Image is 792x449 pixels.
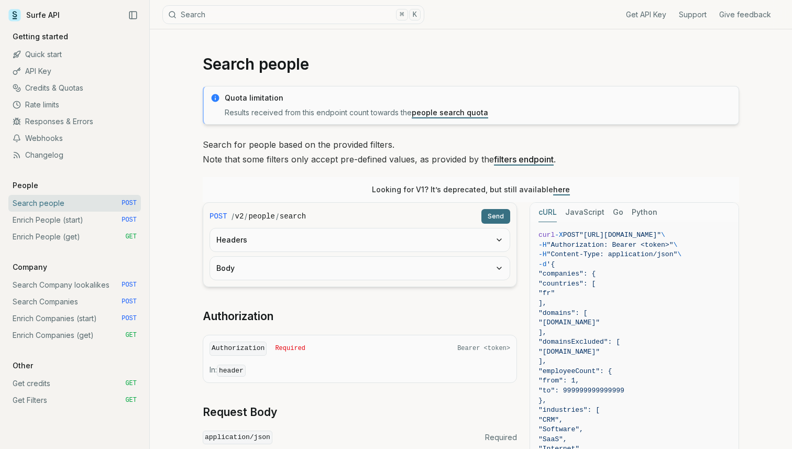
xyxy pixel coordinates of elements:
[125,379,137,388] span: GET
[225,107,732,118] p: Results received from this endpoint count towards the
[538,299,547,307] span: ],
[8,96,141,113] a: Rate limits
[538,250,547,258] span: -H
[677,250,681,258] span: \
[673,241,677,249] span: \
[579,231,661,239] span: "[URL][DOMAIN_NAME]"
[122,298,137,306] span: POST
[8,360,37,371] p: Other
[538,289,555,297] span: "fr"
[553,185,570,194] a: here
[203,431,272,445] code: application/json
[203,137,739,167] p: Search for people based on the provided filters. Note that some filters only accept pre-defined v...
[8,262,51,272] p: Company
[547,241,674,249] span: "Authorization: Bearer <token>"
[538,280,596,288] span: "countries": [
[122,199,137,207] span: POST
[555,231,563,239] span: -X
[538,435,567,443] span: "SaaS",
[538,203,557,222] button: cURL
[538,241,547,249] span: -H
[8,375,141,392] a: Get credits GET
[719,9,771,20] a: Give feedback
[538,425,584,433] span: "Software",
[203,405,277,420] a: Request Body
[412,108,488,117] a: people search quota
[538,260,547,268] span: -d
[538,387,624,395] span: "to": 999999999999999
[547,250,678,258] span: "Content-Type: application/json"
[8,80,141,96] a: Credits & Quotas
[245,211,247,222] span: /
[225,93,732,103] p: Quota limitation
[538,397,547,404] span: },
[481,209,510,224] button: Send
[8,113,141,130] a: Responses & Errors
[122,216,137,224] span: POST
[679,9,707,20] a: Support
[626,9,666,20] a: Get API Key
[563,231,579,239] span: POST
[210,257,510,280] button: Body
[248,211,274,222] code: people
[125,331,137,340] span: GET
[661,231,665,239] span: \
[8,327,141,344] a: Enrich Companies (get) GET
[547,260,555,268] span: '{
[8,7,60,23] a: Surfe API
[538,231,555,239] span: curl
[210,228,510,251] button: Headers
[8,228,141,245] a: Enrich People (get) GET
[8,277,141,293] a: Search Company lookalikes POST
[217,365,246,377] code: header
[538,348,600,356] span: "[DOMAIN_NAME]"
[485,432,517,443] span: Required
[210,342,267,356] code: Authorization
[8,293,141,310] a: Search Companies POST
[210,365,510,376] p: In:
[8,130,141,147] a: Webhooks
[396,9,408,20] kbd: ⌘
[122,281,137,289] span: POST
[8,147,141,163] a: Changelog
[8,310,141,327] a: Enrich Companies (start) POST
[232,211,234,222] span: /
[457,344,510,353] span: Bearer <token>
[8,31,72,42] p: Getting started
[235,211,244,222] code: v2
[8,46,141,63] a: Quick start
[275,344,305,353] span: Required
[372,184,570,195] p: Looking for V1? It’s deprecated, but still available
[125,7,141,23] button: Collapse Sidebar
[538,377,579,385] span: "from": 1,
[538,309,588,317] span: "domains": [
[125,233,137,241] span: GET
[632,203,657,222] button: Python
[280,211,306,222] code: search
[162,5,424,24] button: Search⌘K
[8,180,42,191] p: People
[538,270,596,278] span: "companies": {
[538,338,620,346] span: "domainsExcluded": [
[203,309,273,324] a: Authorization
[494,154,554,165] a: filters endpoint
[122,314,137,323] span: POST
[565,203,604,222] button: JavaScript
[538,406,600,414] span: "industries": [
[276,211,279,222] span: /
[538,367,612,375] span: "employeeCount": {
[409,9,421,20] kbd: K
[8,212,141,228] a: Enrich People (start) POST
[203,54,739,73] h1: Search people
[538,319,600,326] span: "[DOMAIN_NAME]"
[538,416,563,424] span: "CRM",
[8,63,141,80] a: API Key
[538,357,547,365] span: ],
[538,328,547,336] span: ],
[210,211,227,222] span: POST
[8,392,141,409] a: Get Filters GET
[8,195,141,212] a: Search people POST
[125,396,137,404] span: GET
[613,203,623,222] button: Go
